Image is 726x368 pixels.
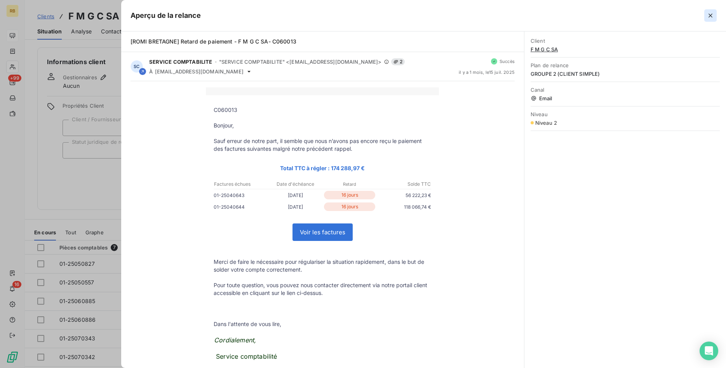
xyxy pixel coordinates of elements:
[391,58,405,65] span: 2
[214,258,431,274] p: Merci de faire le nécessaire pour régulariser la situation rapidement, dans le but de solder votr...
[324,202,375,211] p: 16 jours
[214,122,431,129] p: Bonjour,
[531,95,720,101] span: Email
[268,203,322,211] p: [DATE]
[216,352,277,360] span: Service comptabilité
[214,137,431,153] p: Sauf erreur de notre part, il semble que nous n’avons pas encore reçu le paiement des factures su...
[535,120,557,126] span: Niveau 2
[219,59,382,65] span: "SERVICE COMPTABILITE" <[EMAIL_ADDRESS][DOMAIN_NAME]>
[268,191,322,199] p: [DATE]
[155,68,244,75] span: [EMAIL_ADDRESS][DOMAIN_NAME]
[214,281,431,297] p: Pour toute question, vous pouvez nous contacter directement via notre portail client accessible e...
[214,336,256,344] span: Cordialement,
[131,10,201,21] h5: Aperçu de la relance
[324,191,375,199] p: 16 jours
[293,224,352,241] a: Voir les factures
[377,191,431,199] p: 56 222,23 €
[531,38,720,44] span: Client
[459,70,515,75] span: il y a 1 mois , le 15 juil. 2025
[214,191,268,199] p: 01-25040643
[131,38,296,45] span: [ROMI BRETAGNE] Retard de paiement - F M G C SA- C060013
[377,181,431,188] p: Solde TTC
[531,71,720,77] span: GROUPE 2 (CLIENT SIMPLE)
[531,46,720,52] span: F M G C SA
[700,342,718,360] div: Open Intercom Messenger
[268,181,322,188] p: Date d'échéance
[131,60,143,73] div: SC
[214,164,431,173] p: Total TTC à régler : 174 288,97 €
[500,59,515,64] span: Succès
[214,106,431,114] p: C060013
[531,111,720,117] span: Niveau
[214,320,431,328] p: Dans l'attente de vous lire,
[531,62,720,68] span: Plan de relance
[149,68,153,75] span: À
[531,87,720,93] span: Canal
[323,181,376,188] p: Retard
[214,203,268,211] p: 01-25040644
[149,59,212,65] span: SERVICE COMPTABILITE
[214,181,268,188] p: Factures échues
[377,203,431,211] p: 118 066,74 €
[215,59,217,64] span: -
